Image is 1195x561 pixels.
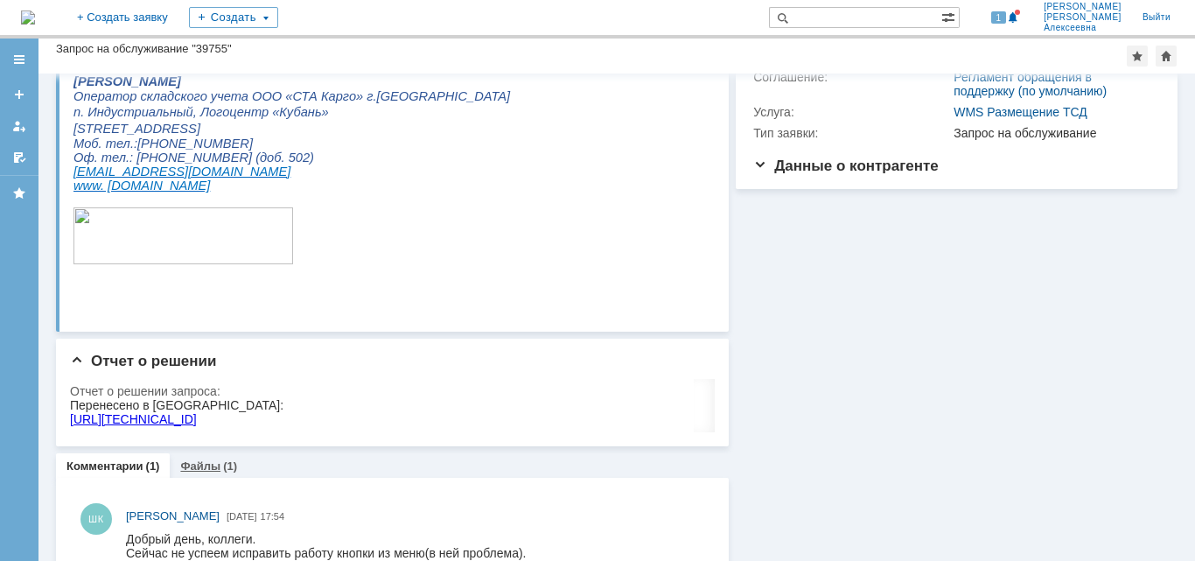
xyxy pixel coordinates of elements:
div: Запрос на обслуживание [954,126,1152,140]
a: Регламент обращения в поддержку (по умолчанию) [954,70,1107,98]
a: Мои заявки [5,112,33,140]
a: [PERSON_NAME] [126,508,220,525]
span: [PERSON_NAME] [1044,2,1122,12]
div: Услуга: [753,105,950,119]
div: (1) [146,459,160,473]
a: Перейти на домашнюю страницу [21,11,35,25]
span: Данные о контрагенте [753,158,939,174]
span: Алексеевна [1044,23,1122,33]
a: Создать заявку [5,81,33,109]
span: Отчет о решении [70,353,216,369]
a: Файлы [180,459,220,473]
div: Соглашение: [753,70,950,84]
div: Отчет о решении запроса: [70,384,709,398]
a: WMS Размещение ТСД [954,105,1087,119]
span: [PERSON_NAME] [126,509,220,522]
div: Сделать домашней страницей [1156,46,1177,67]
img: logo [21,11,35,25]
span: 1 [991,11,1007,24]
span: 17:54 [261,511,285,522]
div: Добавить в избранное [1127,46,1148,67]
span: Расширенный поиск [941,8,959,25]
div: Тип заявки: [753,126,950,140]
span: [PERSON_NAME] [1044,12,1122,23]
div: Создать [189,7,278,28]
div: Запрос на обслуживание "39755" [56,42,232,55]
span: [DATE] [227,511,257,522]
a: Мои согласования [5,144,33,172]
div: (1) [223,459,237,473]
a: Комментарии [66,459,143,473]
